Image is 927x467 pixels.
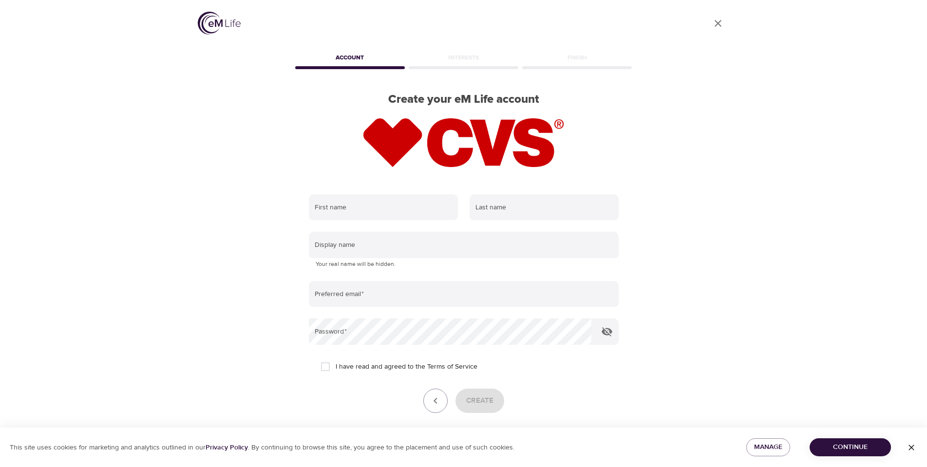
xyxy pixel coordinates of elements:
button: Continue [810,438,891,456]
button: Manage [746,438,790,456]
img: logo [198,12,241,35]
span: Continue [817,441,883,453]
h2: Create your eM Life account [293,93,634,107]
span: Manage [754,441,782,453]
a: Terms of Service [427,362,477,372]
a: close [706,12,730,35]
a: Privacy Policy [206,443,248,452]
p: Your real name will be hidden. [316,260,612,269]
img: CVS_logo_reg_rgb_red.png [363,118,564,167]
span: I have read and agreed to the [336,362,477,372]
